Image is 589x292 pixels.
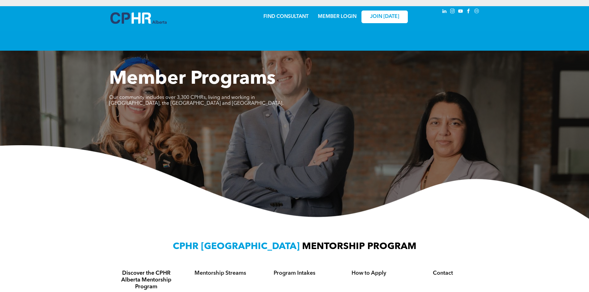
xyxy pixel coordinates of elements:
h4: Mentorship Streams [189,270,252,277]
span: Our community includes over 3,300 CPHRs, living and working in [GEOGRAPHIC_DATA], the [GEOGRAPHIC... [109,95,284,106]
a: linkedin [441,8,448,16]
span: Member Programs [109,70,275,88]
a: facebook [465,8,472,16]
span: JOIN [DATE] [370,14,399,20]
h4: Program Intakes [263,270,326,277]
span: MENTORSHIP PROGRAM [302,242,416,251]
a: MEMBER LOGIN [318,14,356,19]
a: JOIN [DATE] [361,11,408,23]
a: instagram [449,8,456,16]
a: Social network [473,8,480,16]
a: youtube [457,8,464,16]
span: CPHR [GEOGRAPHIC_DATA] [173,242,300,251]
img: A blue and white logo for cp alberta [110,12,167,24]
h4: Contact [412,270,475,277]
h4: Discover the CPHR Alberta Mentorship Program [115,270,178,290]
h4: How to Apply [337,270,400,277]
a: FIND CONSULTANT [263,14,309,19]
